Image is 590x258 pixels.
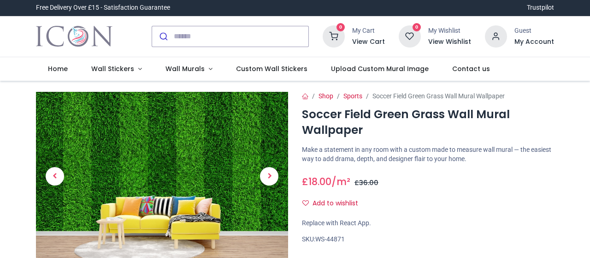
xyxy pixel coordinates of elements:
[36,24,112,49] img: Icon Wall Stickers
[302,235,554,244] div: SKU:
[428,37,471,47] a: View Wishlist
[165,64,205,73] span: Wall Murals
[48,64,68,73] span: Home
[236,64,307,73] span: Custom Wall Stickers
[413,23,421,32] sup: 0
[352,37,385,47] a: View Cart
[354,178,378,187] span: £
[352,26,385,36] div: My Cart
[46,167,64,186] span: Previous
[399,32,421,39] a: 0
[359,178,378,187] span: 36.00
[343,92,362,100] a: Sports
[514,37,554,47] a: My Account
[428,26,471,36] div: My Wishlist
[527,3,554,12] a: Trustpilot
[336,23,345,32] sup: 0
[514,26,554,36] div: Guest
[250,117,288,235] a: Next
[91,64,134,73] span: Wall Stickers
[315,235,345,243] span: WS-44871
[331,64,429,73] span: Upload Custom Mural Image
[152,26,174,47] button: Submit
[302,196,366,211] button: Add to wishlistAdd to wishlist
[372,92,505,100] span: Soccer Field Green Grass Wall Mural Wallpaper
[302,107,554,138] h1: Soccer Field Green Grass Wall Mural Wallpaper
[153,57,224,81] a: Wall Murals
[319,92,333,100] a: Shop
[302,145,554,163] p: Make a statement in any room with a custom made to measure wall mural — the easiest way to add dr...
[323,32,345,39] a: 0
[36,117,74,235] a: Previous
[452,64,490,73] span: Contact us
[260,167,278,186] span: Next
[302,175,331,188] span: £
[36,24,112,49] a: Logo of Icon Wall Stickers
[36,3,170,12] div: Free Delivery Over £15 - Satisfaction Guarantee
[302,200,309,206] i: Add to wishlist
[331,175,350,188] span: /m²
[308,175,331,188] span: 18.00
[80,57,154,81] a: Wall Stickers
[302,219,554,228] div: Replace with React App.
